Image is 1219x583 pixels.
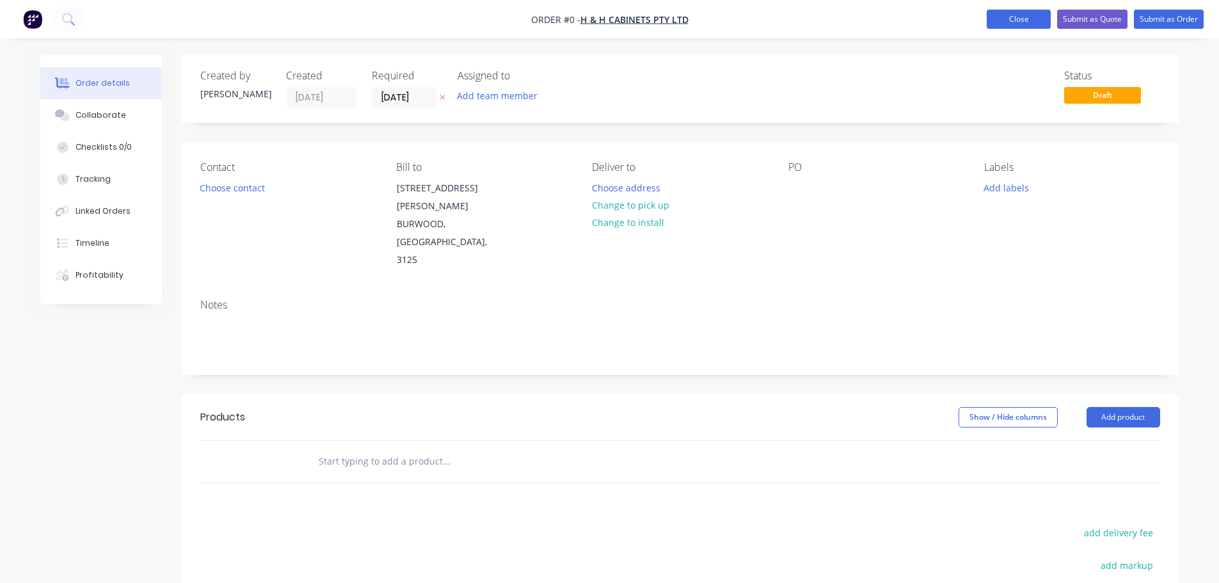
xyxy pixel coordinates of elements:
[76,77,130,89] div: Order details
[200,299,1160,311] div: Notes
[372,70,442,82] div: Required
[200,70,271,82] div: Created by
[585,196,676,214] button: Change to pick up
[76,173,111,185] div: Tracking
[40,99,162,131] button: Collaborate
[397,179,503,215] div: [STREET_ADDRESS][PERSON_NAME]
[977,179,1036,196] button: Add labels
[396,161,571,173] div: Bill to
[193,179,271,196] button: Choose contact
[286,70,356,82] div: Created
[580,13,689,26] a: H & H Cabinets Pty Ltd
[984,161,1159,173] div: Labels
[585,179,667,196] button: Choose address
[200,410,245,425] div: Products
[40,259,162,291] button: Profitability
[959,407,1058,427] button: Show / Hide columns
[76,269,123,281] div: Profitability
[987,10,1051,29] button: Close
[200,87,271,100] div: [PERSON_NAME]
[200,161,376,173] div: Contact
[531,13,580,26] span: Order #0 -
[1094,557,1160,574] button: add markup
[40,227,162,259] button: Timeline
[397,215,503,269] div: BURWOOD, [GEOGRAPHIC_DATA], 3125
[788,161,964,173] div: PO
[1078,524,1160,541] button: add delivery fee
[76,141,132,153] div: Checklists 0/0
[592,161,767,173] div: Deliver to
[450,87,544,104] button: Add team member
[585,214,671,231] button: Change to install
[1057,10,1127,29] button: Submit as Quote
[40,131,162,163] button: Checklists 0/0
[386,179,514,269] div: [STREET_ADDRESS][PERSON_NAME]BURWOOD, [GEOGRAPHIC_DATA], 3125
[23,10,42,29] img: Factory
[1087,407,1160,427] button: Add product
[458,70,586,82] div: Assigned to
[458,87,545,104] button: Add team member
[1064,70,1160,82] div: Status
[76,109,126,121] div: Collaborate
[40,195,162,227] button: Linked Orders
[40,67,162,99] button: Order details
[76,205,131,217] div: Linked Orders
[76,237,109,249] div: Timeline
[1064,87,1141,103] span: Draft
[1134,10,1204,29] button: Submit as Order
[40,163,162,195] button: Tracking
[318,449,574,474] input: Start typing to add a product...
